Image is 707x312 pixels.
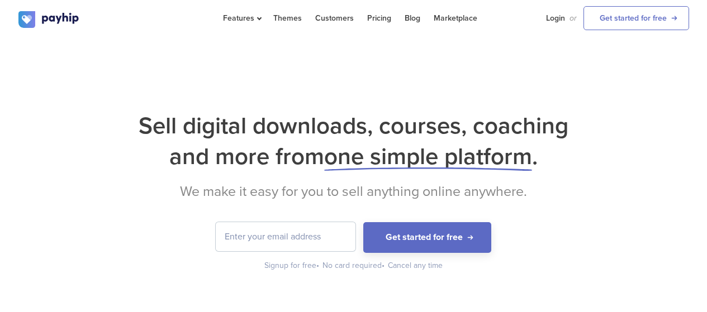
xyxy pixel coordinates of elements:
[583,6,689,30] a: Get started for free
[532,142,538,171] span: .
[322,260,386,271] div: No card required
[18,11,80,28] img: logo.svg
[18,183,689,200] h2: We make it easy for you to sell anything online anywhere.
[382,261,385,270] span: •
[324,142,532,171] span: one simple platform
[18,111,689,172] h1: Sell digital downloads, courses, coaching and more from
[216,222,355,251] input: Enter your email address
[316,261,319,270] span: •
[223,13,260,23] span: Features
[388,260,443,271] div: Cancel any time
[264,260,320,271] div: Signup for free
[363,222,491,253] button: Get started for free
